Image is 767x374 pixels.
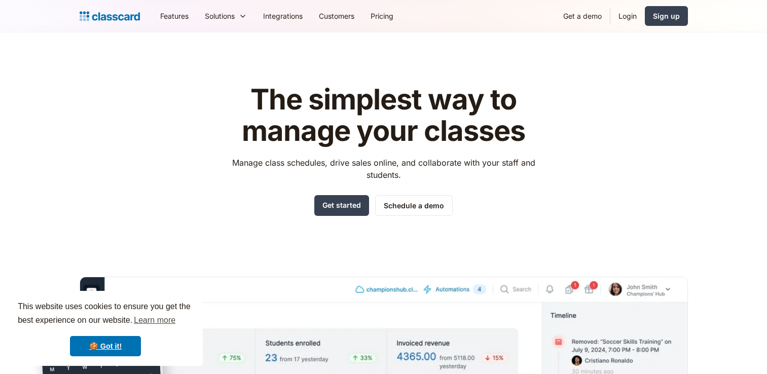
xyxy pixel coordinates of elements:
[311,5,362,27] a: Customers
[18,301,193,328] span: This website uses cookies to ensure you get the best experience on our website.
[314,195,369,216] a: Get started
[197,5,255,27] div: Solutions
[653,11,680,21] div: Sign up
[205,11,235,21] div: Solutions
[645,6,688,26] a: Sign up
[132,313,177,328] a: learn more about cookies
[610,5,645,27] a: Login
[555,5,610,27] a: Get a demo
[223,84,544,146] h1: The simplest way to manage your classes
[223,157,544,181] p: Manage class schedules, drive sales online, and collaborate with your staff and students.
[255,5,311,27] a: Integrations
[362,5,401,27] a: Pricing
[8,291,203,366] div: cookieconsent
[375,195,453,216] a: Schedule a demo
[70,336,141,356] a: dismiss cookie message
[80,9,140,23] a: home
[152,5,197,27] a: Features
